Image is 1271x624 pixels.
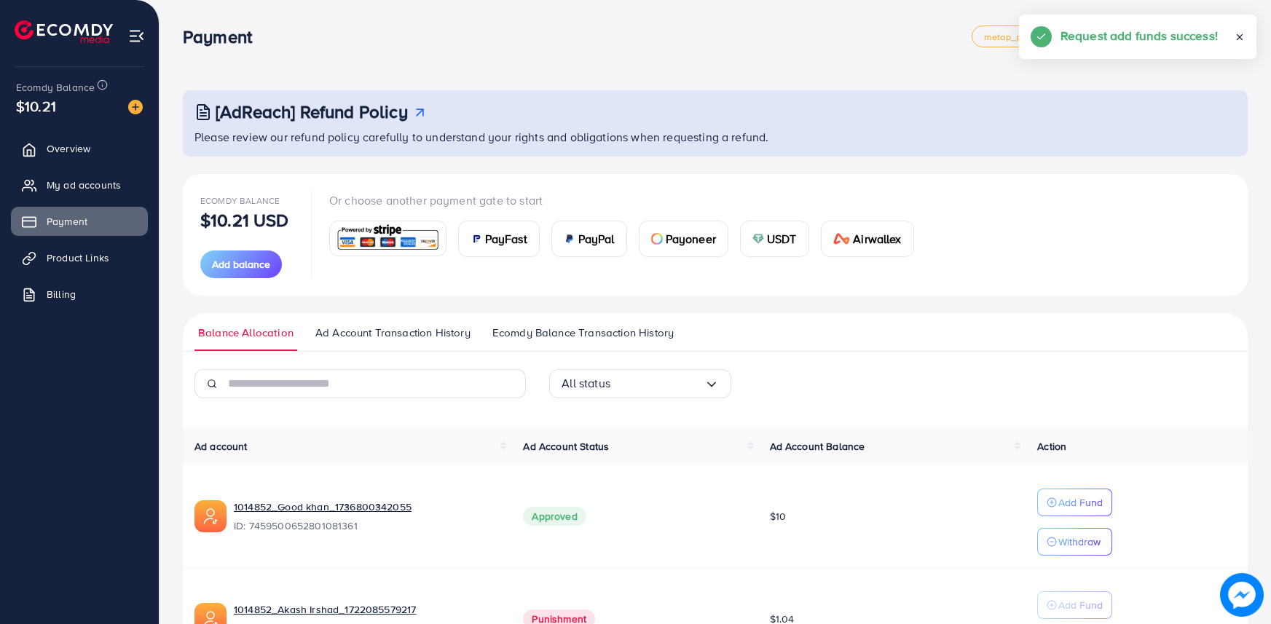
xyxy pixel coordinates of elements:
[234,602,500,617] a: 1014852_Akash Irshad_1722085579217
[200,211,289,229] p: $10.21 USD
[1058,596,1103,614] p: Add Fund
[549,369,731,398] div: Search for option
[334,223,441,254] img: card
[1058,533,1101,550] p: Withdraw
[47,287,76,301] span: Billing
[194,500,227,532] img: ic-ads-acc.e4c84228.svg
[492,325,674,341] span: Ecomdy Balance Transaction History
[833,233,851,245] img: card
[578,230,615,248] span: PayPal
[11,207,148,236] a: Payment
[11,134,148,163] a: Overview
[1037,528,1112,556] button: Withdraw
[329,221,446,256] a: card
[564,233,575,245] img: card
[984,32,1073,42] span: metap_pakistan_001
[11,170,148,200] a: My ad accounts
[972,25,1085,47] a: metap_pakistan_001
[610,372,704,395] input: Search for option
[639,221,728,257] a: cardPayoneer
[47,250,109,265] span: Product Links
[47,178,121,192] span: My ad accounts
[1058,494,1103,511] p: Add Fund
[128,100,143,114] img: image
[234,499,500,533] div: <span class='underline'>1014852_Good khan_1736800342055</span></br>7459500652801081361
[11,243,148,272] a: Product Links
[770,439,865,454] span: Ad Account Balance
[47,141,90,156] span: Overview
[740,221,809,257] a: cardUSDT
[234,499,500,514] a: 1014852_Good khan_1736800342055
[329,191,926,209] p: Or choose another payment gate to start
[194,128,1239,146] p: Please review our refund policy carefully to understand your rights and obligations when requesti...
[11,280,148,309] a: Billing
[200,194,280,207] span: Ecomdy Balance
[458,221,540,257] a: cardPayFast
[651,233,663,245] img: card
[1037,591,1112,619] button: Add Fund
[315,325,471,341] span: Ad Account Transaction History
[200,250,282,278] button: Add balance
[198,325,294,341] span: Balance Allocation
[770,509,786,524] span: $10
[16,95,56,116] span: $10.21
[471,233,482,245] img: card
[212,257,270,272] span: Add balance
[194,439,248,454] span: Ad account
[853,230,901,248] span: Airwallex
[183,26,264,47] h3: Payment
[1061,26,1218,45] h5: Request add funds success!
[128,28,145,44] img: menu
[752,233,764,245] img: card
[234,518,500,533] span: ID: 7459500652801081361
[1224,577,1259,612] img: image
[666,230,716,248] span: Payoneer
[562,372,610,395] span: All status
[821,221,914,257] a: cardAirwallex
[767,230,797,248] span: USDT
[15,20,113,43] img: logo
[523,439,609,454] span: Ad Account Status
[16,80,95,95] span: Ecomdy Balance
[47,214,87,229] span: Payment
[1037,489,1112,516] button: Add Fund
[551,221,627,257] a: cardPayPal
[216,101,408,122] h3: [AdReach] Refund Policy
[523,507,586,526] span: Approved
[485,230,527,248] span: PayFast
[1037,439,1066,454] span: Action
